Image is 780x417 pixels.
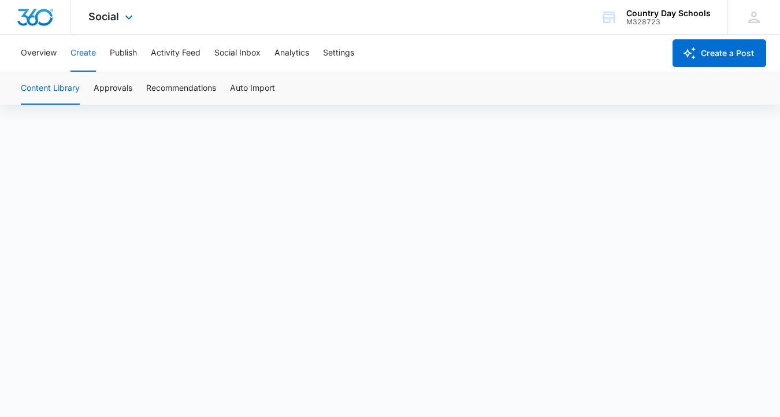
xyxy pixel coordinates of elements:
div: account name [626,9,711,18]
button: Overview [21,35,57,72]
button: Social Inbox [214,35,261,72]
button: Settings [323,35,354,72]
div: account id [626,18,711,26]
span: Social [88,10,119,23]
button: Create [70,35,96,72]
button: Publish [110,35,137,72]
button: Analytics [274,35,309,72]
button: Approvals [94,72,132,105]
button: Content Library [21,72,80,105]
button: Recommendations [146,72,216,105]
button: Create a Post [673,39,766,67]
button: Auto Import [230,72,275,105]
button: Activity Feed [151,35,200,72]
